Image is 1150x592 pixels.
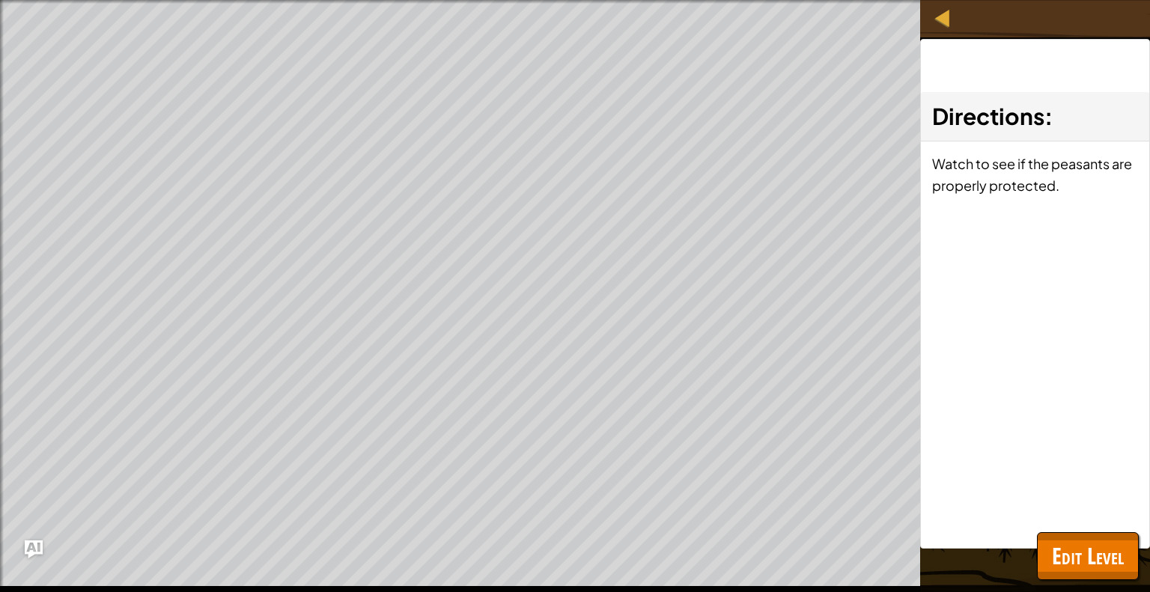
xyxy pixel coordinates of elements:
span: Edit Level [1052,540,1124,571]
span: Directions [932,102,1044,130]
button: Ask AI [25,540,43,558]
button: Edit Level [1037,532,1139,580]
p: Watch to see if the peasants are properly protected. [932,153,1138,196]
h3: : [932,100,1138,133]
